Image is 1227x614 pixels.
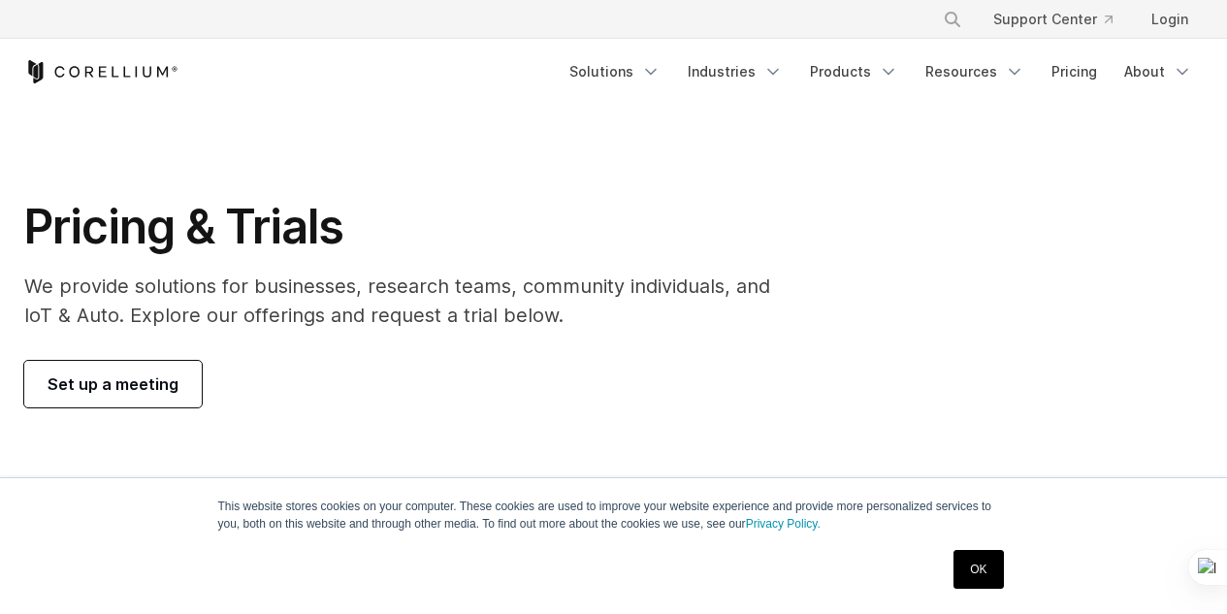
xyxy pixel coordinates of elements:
span: Set up a meeting [48,372,178,396]
a: Login [1136,2,1204,37]
a: Industries [676,54,794,89]
a: Set up a meeting [24,361,202,407]
p: We provide solutions for businesses, research teams, community individuals, and IoT & Auto. Explo... [24,272,797,330]
div: Navigation Menu [920,2,1204,37]
div: Navigation Menu [558,54,1204,89]
a: Products [798,54,910,89]
a: Corellium Home [24,60,178,83]
a: Solutions [558,54,672,89]
a: About [1113,54,1204,89]
h1: Pricing & Trials [24,198,797,256]
a: Privacy Policy. [746,517,821,531]
p: This website stores cookies on your computer. These cookies are used to improve your website expe... [218,498,1010,533]
a: Support Center [978,2,1128,37]
a: OK [953,550,1003,589]
a: Resources [914,54,1036,89]
button: Search [935,2,970,37]
a: Pricing [1040,54,1109,89]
